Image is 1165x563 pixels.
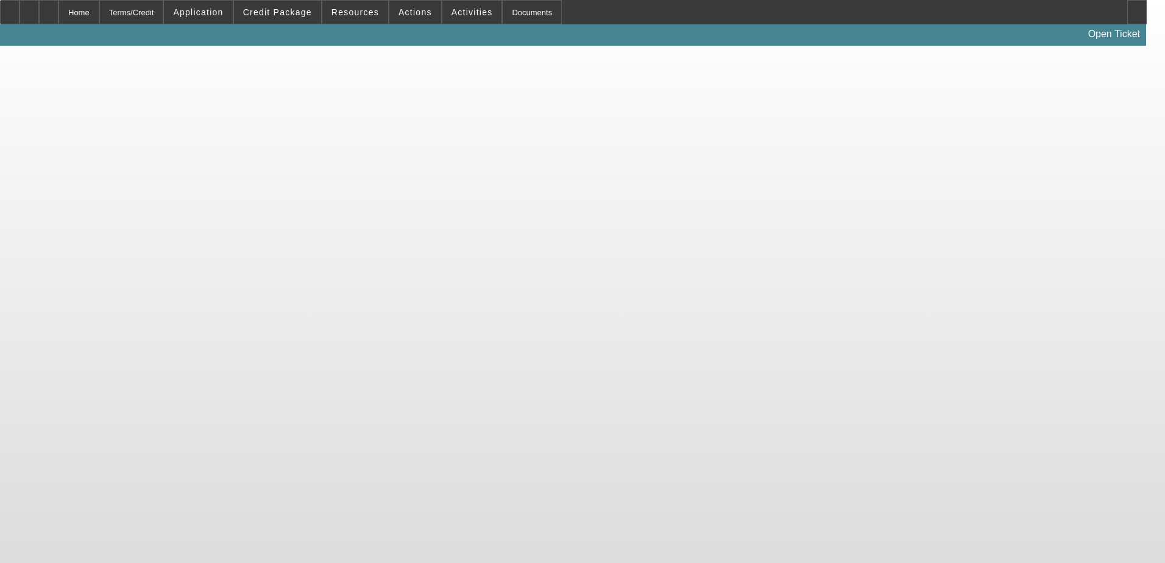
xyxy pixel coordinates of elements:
button: Credit Package [234,1,321,24]
span: Actions [398,7,432,17]
span: Resources [331,7,379,17]
button: Actions [389,1,441,24]
span: Activities [451,7,493,17]
span: Credit Package [243,7,312,17]
button: Activities [442,1,502,24]
button: Application [164,1,232,24]
span: Application [173,7,223,17]
button: Resources [322,1,388,24]
a: Open Ticket [1083,24,1145,44]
